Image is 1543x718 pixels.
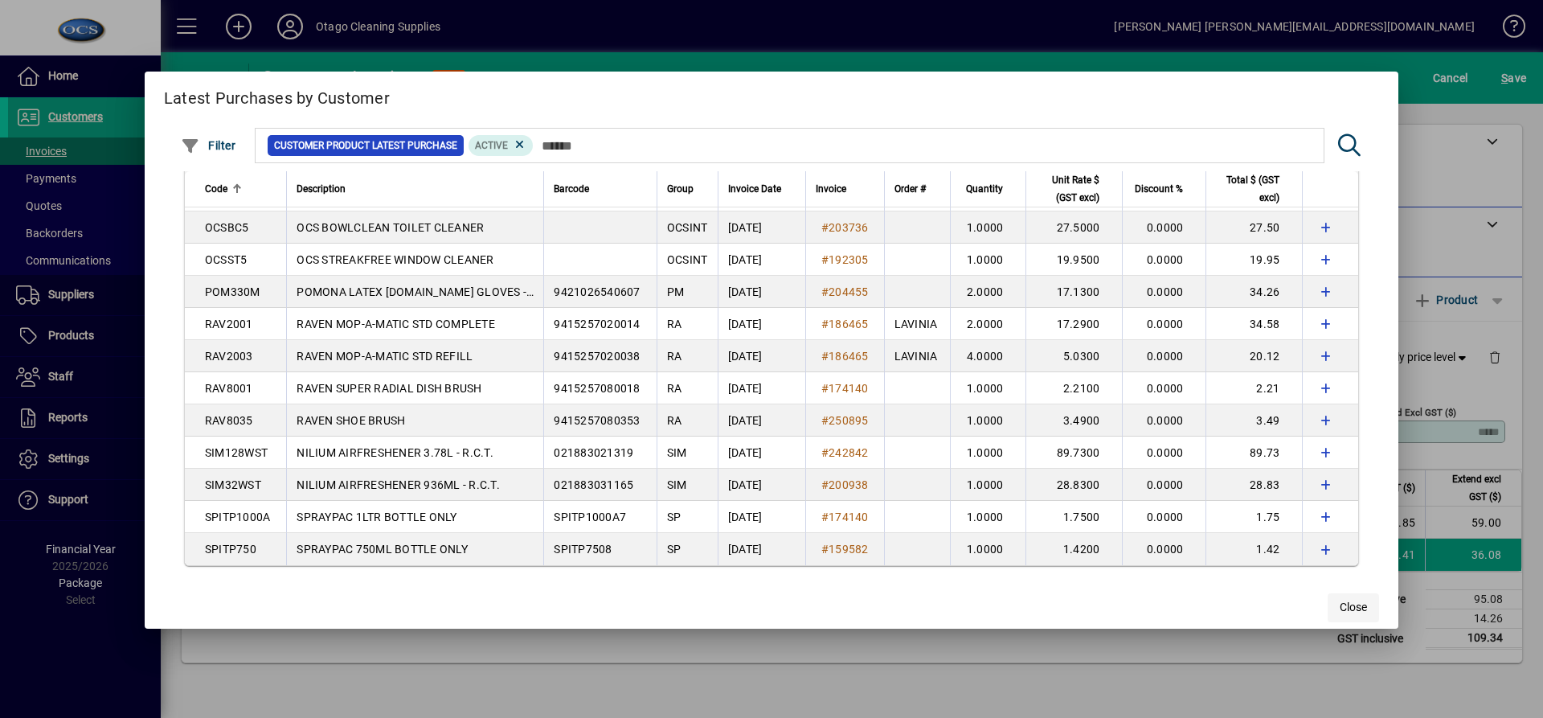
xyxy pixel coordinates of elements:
span: 9415257080018 [554,382,640,395]
div: Order # [894,180,940,198]
span: OCSINT [667,221,708,234]
a: #159582 [816,540,874,558]
td: 1.0000 [950,244,1026,276]
td: 27.50 [1205,211,1302,244]
span: POMONA LATEX [DOMAIN_NAME] GLOVES - M [297,285,538,298]
td: 28.83 [1205,469,1302,501]
span: Total $ (GST excl) [1216,171,1279,207]
td: 0.0000 [1122,437,1205,469]
a: #204455 [816,283,874,301]
mat-chip: Product Activation Status: Active [469,135,533,156]
td: 1.0000 [950,533,1026,565]
span: SPITP1000A7 [554,511,626,523]
span: 174140 [829,382,869,395]
span: Barcode [554,180,589,198]
span: 250895 [829,414,869,427]
a: #174140 [816,508,874,526]
span: SP [667,543,681,556]
span: Group [667,180,694,198]
div: Code [205,180,277,198]
span: Code [205,180,227,198]
span: 9415257020038 [554,350,640,363]
td: LAVINIA [884,340,950,372]
span: SPITP750 [205,543,256,556]
button: Filter [177,131,240,160]
span: OCS STREAKFREE WINDOW CLEANER [297,253,493,266]
td: 0.0000 [1122,276,1205,308]
td: [DATE] [718,276,805,308]
div: Unit Rate $ (GST excl) [1036,171,1114,207]
a: #192305 [816,251,874,269]
td: 1.42 [1205,533,1302,565]
span: Filter [181,139,236,152]
td: 34.26 [1205,276,1302,308]
td: 0.0000 [1122,340,1205,372]
td: [DATE] [718,340,805,372]
span: 021883021319 [554,446,633,459]
span: Order # [894,180,926,198]
a: #174140 [816,380,874,397]
td: [DATE] [718,437,805,469]
span: # [821,221,829,234]
span: RA [667,350,682,363]
span: # [821,478,829,491]
span: Unit Rate $ (GST excl) [1036,171,1099,207]
span: SPRAYPAC 1LTR BOTTLE ONLY [297,511,456,523]
span: SPRAYPAC 750ML BOTTLE ONLY [297,543,468,556]
td: 1.0000 [950,469,1026,501]
div: Total $ (GST excl) [1216,171,1294,207]
span: SIM128WST [205,446,268,459]
td: 2.21 [1205,372,1302,404]
span: SIM32WST [205,478,261,491]
td: 4.0000 [950,340,1026,372]
span: # [821,446,829,459]
span: RAVEN SHOE BRUSH [297,414,405,427]
div: Description [297,180,534,198]
span: # [821,414,829,427]
span: 174140 [829,511,869,523]
td: LAVINIA [884,308,950,340]
span: 9421026540607 [554,285,640,298]
td: 1.0000 [950,372,1026,404]
span: # [821,285,829,298]
div: Invoice Date [728,180,796,198]
span: Invoice Date [728,180,781,198]
span: # [821,318,829,330]
td: 0.0000 [1122,308,1205,340]
span: # [821,382,829,395]
td: 2.0000 [950,276,1026,308]
td: 0.0000 [1122,469,1205,501]
span: Description [297,180,346,198]
a: #203736 [816,219,874,236]
td: 1.4200 [1025,533,1122,565]
span: PM [667,285,685,298]
td: 5.0300 [1025,340,1122,372]
td: 0.0000 [1122,244,1205,276]
a: #200938 [816,476,874,494]
span: # [821,543,829,556]
a: #250895 [816,412,874,429]
div: Quantity [960,180,1018,198]
span: SIM [667,478,687,491]
td: 1.75 [1205,501,1302,533]
span: SIM [667,446,687,459]
td: 1.0000 [950,501,1026,533]
span: NILIUM AIRFRESHENER 3.78L - R.C.T. [297,446,493,459]
td: 89.73 [1205,437,1302,469]
div: Barcode [554,180,647,198]
span: Close [1340,599,1367,616]
td: 89.7300 [1025,437,1122,469]
a: #186465 [816,347,874,365]
span: 192305 [829,253,869,266]
div: Group [667,180,708,198]
span: RAV2001 [205,318,253,330]
div: Discount % [1132,180,1197,198]
td: 0.0000 [1122,211,1205,244]
td: [DATE] [718,244,805,276]
span: RAV8035 [205,414,253,427]
span: RA [667,382,682,395]
td: [DATE] [718,533,805,565]
span: Invoice [816,180,846,198]
span: OCSST5 [205,253,248,266]
td: 0.0000 [1122,372,1205,404]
